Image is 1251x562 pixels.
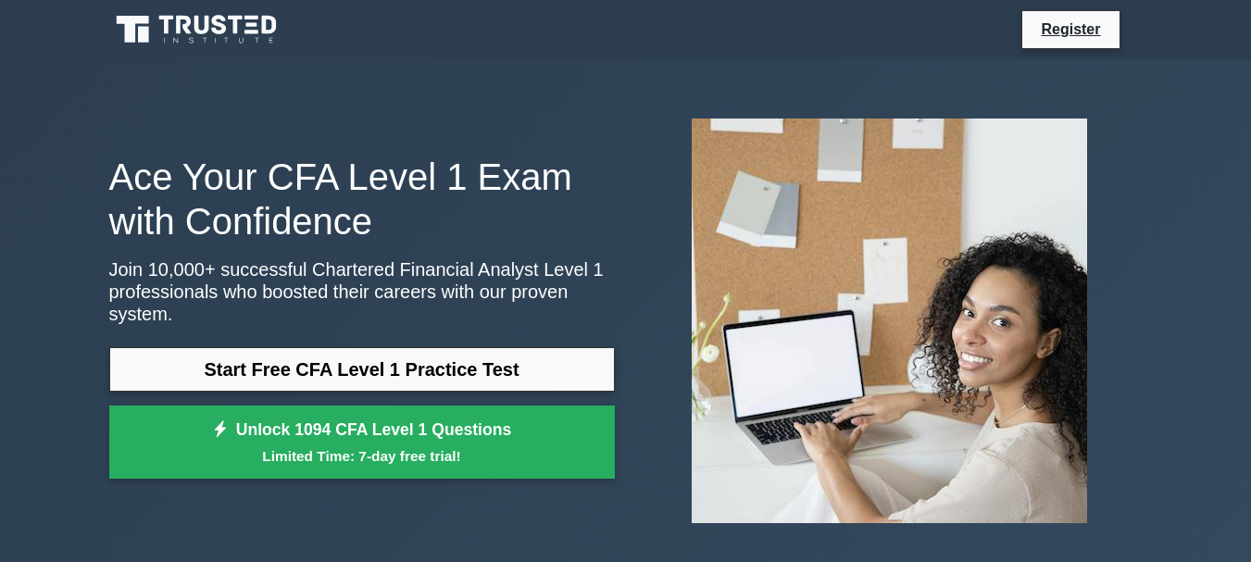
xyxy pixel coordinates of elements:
[1030,18,1111,41] a: Register
[109,406,615,480] a: Unlock 1094 CFA Level 1 QuestionsLimited Time: 7-day free trial!
[109,347,615,392] a: Start Free CFA Level 1 Practice Test
[132,445,592,467] small: Limited Time: 7-day free trial!
[109,258,615,325] p: Join 10,000+ successful Chartered Financial Analyst Level 1 professionals who boosted their caree...
[109,155,615,244] h1: Ace Your CFA Level 1 Exam with Confidence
